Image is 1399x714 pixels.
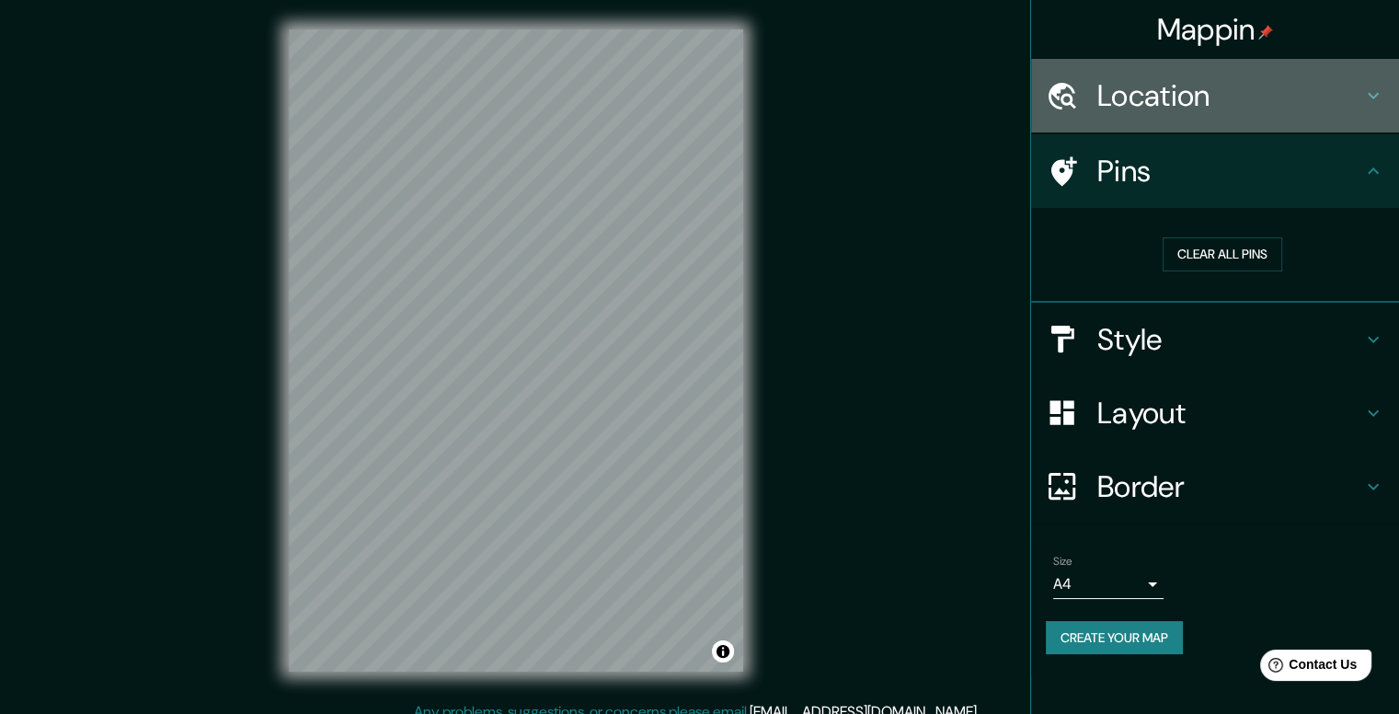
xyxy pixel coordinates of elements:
[1097,321,1362,358] h4: Style
[1031,303,1399,376] div: Style
[1097,395,1362,432] h4: Layout
[1031,59,1399,132] div: Location
[1163,237,1282,271] button: Clear all pins
[1097,468,1362,505] h4: Border
[1258,25,1273,40] img: pin-icon.png
[1031,450,1399,524] div: Border
[1157,11,1274,48] h4: Mappin
[1046,621,1183,655] button: Create your map
[1235,642,1379,694] iframe: Help widget launcher
[1097,153,1362,190] h4: Pins
[1053,553,1072,569] label: Size
[1031,376,1399,450] div: Layout
[1097,77,1362,114] h4: Location
[289,29,743,672] canvas: Map
[1031,134,1399,208] div: Pins
[1053,570,1164,599] div: A4
[712,640,734,662] button: Toggle attribution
